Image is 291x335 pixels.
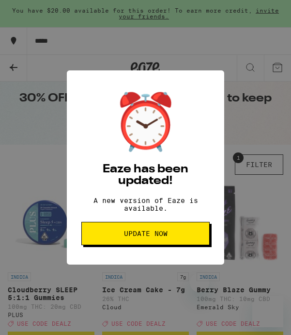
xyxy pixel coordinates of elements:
button: Update Now [81,222,210,245]
iframe: Button to launch messaging window [252,296,283,327]
p: A new version of Eaze is available. [81,197,210,212]
iframe: Close message [190,273,209,292]
span: Update Now [124,230,168,237]
div: ⏰ [112,90,180,154]
h2: Eaze has been updated! [81,164,210,187]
